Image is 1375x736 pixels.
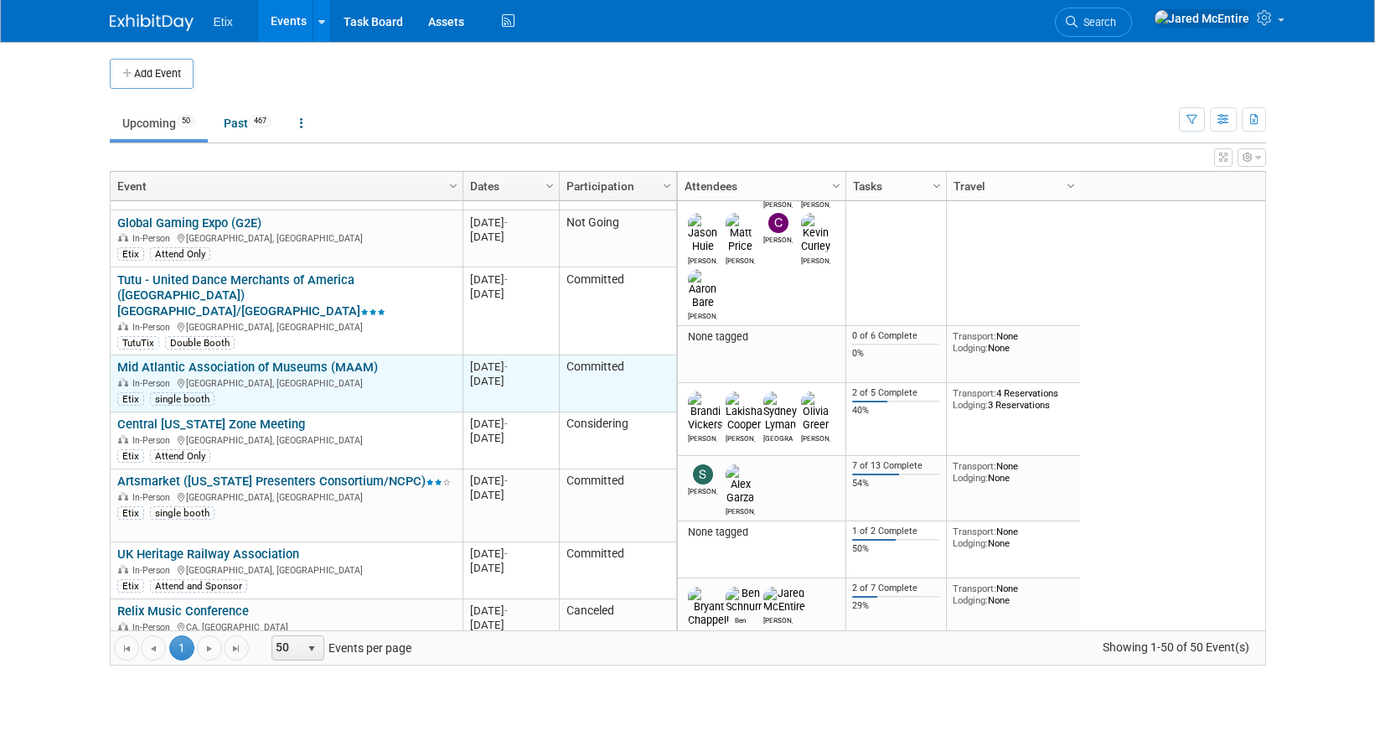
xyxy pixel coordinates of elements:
[110,107,208,139] a: Upcoming50
[953,583,996,594] span: Transport:
[852,478,939,490] div: 54%
[954,172,1069,200] a: Travel
[726,587,762,614] img: Ben Schnurr
[470,561,551,575] div: [DATE]
[1154,9,1250,28] img: Jared McEntire
[117,376,455,390] div: [GEOGRAPHIC_DATA], [GEOGRAPHIC_DATA]
[726,432,755,443] div: Lakisha Cooper
[117,506,144,520] div: Etix
[504,474,508,487] span: -
[470,474,551,488] div: [DATE]
[852,387,939,399] div: 2 of 5 Complete
[763,614,793,625] div: Jared McEntire
[132,565,175,576] span: In-Person
[132,622,175,633] span: In-Person
[768,213,788,233] img: Chris Battaglino
[852,526,939,537] div: 1 of 2 Complete
[177,115,195,127] span: 50
[1087,635,1264,659] span: Showing 1-50 of 50 Event(s)
[504,360,508,373] span: -
[559,267,676,355] td: Committed
[693,464,713,485] img: scott sloyer
[688,269,717,309] img: Aaron Bare
[470,547,551,561] div: [DATE]
[801,198,830,209] div: Jeff White
[305,642,318,656] span: select
[852,460,939,472] div: 7 of 13 Complete
[726,254,755,265] div: Matt Price
[660,179,674,193] span: Column Settings
[688,213,717,253] img: Jason Huie
[1078,16,1116,29] span: Search
[250,635,428,661] span: Events per page
[953,342,988,354] span: Lodging:
[117,247,144,261] div: Etix
[117,433,455,447] div: [GEOGRAPHIC_DATA], [GEOGRAPHIC_DATA]
[150,247,210,261] div: Attend Only
[132,322,175,333] span: In-Person
[853,172,935,200] a: Tasks
[470,604,551,618] div: [DATE]
[169,635,194,661] span: 1
[118,322,128,330] img: In-Person Event
[117,392,144,406] div: Etix
[801,391,830,432] img: Olivia Greer
[928,172,946,197] a: Column Settings
[118,622,128,630] img: In-Person Event
[827,172,845,197] a: Column Settings
[852,543,939,555] div: 50%
[559,542,676,599] td: Committed
[830,179,843,193] span: Column Settings
[953,583,1073,607] div: None None
[801,432,830,443] div: Olivia Greer
[953,387,1073,412] div: 4 Reservations 3 Reservations
[852,330,939,342] div: 0 of 6 Complete
[118,565,128,573] img: In-Person Event
[852,405,939,417] div: 40%
[447,179,460,193] span: Column Settings
[203,642,216,656] span: Go to the next page
[559,599,676,656] td: Canceled
[117,417,305,432] a: Central [US_STATE] Zone Meeting
[801,254,830,265] div: Kevin Curley
[1062,172,1080,197] a: Column Settings
[763,432,793,443] div: Sydney Lyman
[117,215,261,231] a: Global Gaming Expo (G2E)
[504,273,508,286] span: -
[117,547,299,562] a: UK Heritage Railway Association
[688,254,717,265] div: Jason Huie
[726,391,762,432] img: Lakisha Cooper
[685,172,835,200] a: Attendees
[801,213,830,253] img: Kevin Curley
[470,287,551,301] div: [DATE]
[658,172,676,197] a: Column Settings
[117,336,159,350] div: TutuTix
[150,579,247,593] div: Attend and Sponsor
[540,172,559,197] a: Column Settings
[1055,8,1132,37] a: Search
[543,179,556,193] span: Column Settings
[953,460,1073,485] div: None None
[470,272,551,287] div: [DATE]
[504,604,508,617] span: -
[763,233,793,244] div: Chris Battaglino
[110,59,194,89] button: Add Event
[197,635,222,661] a: Go to the next page
[120,642,133,656] span: Go to the first page
[763,587,805,614] img: Jared McEntire
[953,330,996,342] span: Transport:
[559,469,676,542] td: Committed
[141,635,166,661] a: Go to the previous page
[953,330,1073,355] div: None None
[214,15,233,29] span: Etix
[930,179,943,193] span: Column Settings
[117,474,451,489] a: Artsmarket ([US_STATE] Presenters Consortium/NCPC)
[470,215,551,230] div: [DATE]
[953,526,996,537] span: Transport:
[504,417,508,430] span: -
[688,627,717,638] div: Bryant Chappell
[688,391,723,432] img: Brandi Vickers
[566,172,665,200] a: Participation
[118,378,128,386] img: In-Person Event
[559,355,676,412] td: Committed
